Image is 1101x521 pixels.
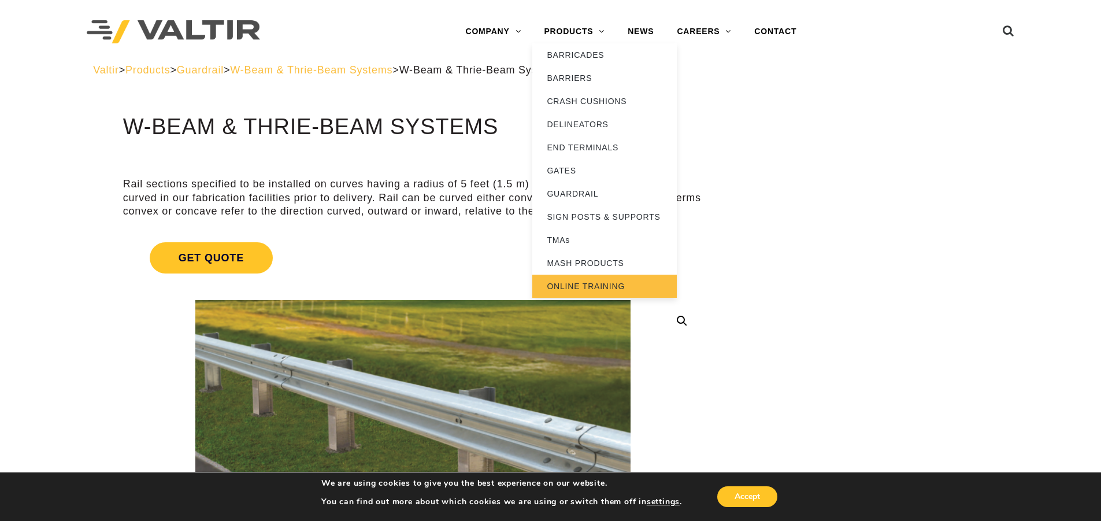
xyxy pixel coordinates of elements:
p: Rail sections specified to be installed on curves having a radius of 5 feet (1.5 m) to 150 feet (... [123,178,703,218]
a: NEWS [616,20,665,43]
a: W-Beam & Thrie-Beam Systems [230,64,392,76]
span: W-Beam & Thrie-Beam Systems [399,64,562,76]
a: Valtir [93,64,118,76]
a: GATES [532,159,677,182]
a: CONTACT [743,20,808,43]
a: BARRIERS [532,66,677,90]
a: CAREERS [665,20,743,43]
div: > > > > [93,64,1008,77]
a: CRASH CUSHIONS [532,90,677,113]
a: ONLINE TRAINING [532,275,677,298]
span: Get Quote [150,242,273,274]
a: COMPANY [454,20,532,43]
a: Guardrail [177,64,224,76]
a: Products [125,64,170,76]
img: Valtir [87,20,260,44]
a: PRODUCTS [532,20,616,43]
h1: W-Beam & Thrie-Beam Systems [123,115,703,139]
a: GUARDRAIL [532,182,677,205]
a: SIGN POSTS & SUPPORTS [532,205,677,228]
p: We are using cookies to give you the best experience on our website. [321,478,682,489]
a: Get Quote [123,228,703,287]
a: END TERMINALS [532,136,677,159]
a: DELINEATORS [532,113,677,136]
p: You can find out more about which cookies we are using or switch them off in . [321,497,682,507]
a: BARRICADES [532,43,677,66]
button: settings [647,497,680,507]
button: Accept [717,486,777,507]
a: TMAs [532,228,677,252]
a: MASH PRODUCTS [532,252,677,275]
